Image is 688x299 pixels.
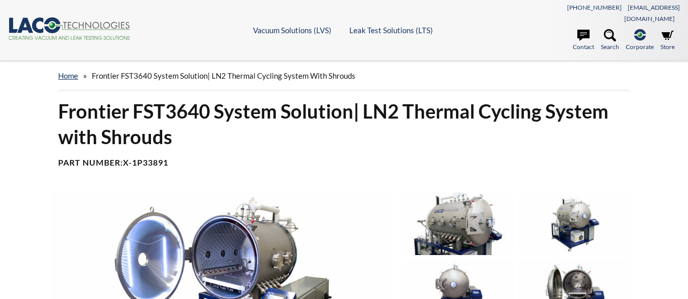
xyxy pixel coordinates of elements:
div: » [58,61,630,90]
a: [PHONE_NUMBER] [567,4,622,11]
span: Corporate [626,42,654,52]
img: Thermal Cycling System (TVAC) - Isometric View [519,193,631,256]
a: Contact [573,29,594,52]
h1: Frontier FST3640 System Solution| LN2 Thermal Cycling System with Shrouds [58,99,630,149]
a: home [58,71,78,80]
img: Thermal Cycling System (TVAC), port view [402,193,514,256]
span: Frontier FST3640 System Solution| LN2 Thermal Cycling System with Shrouds [92,71,355,80]
b: X-1P33891 [123,157,168,167]
a: Leak Test Solutions (LTS) [349,26,433,35]
a: Search [601,29,619,52]
a: Vacuum Solutions (LVS) [253,26,332,35]
a: [EMAIL_ADDRESS][DOMAIN_NAME] [624,4,680,22]
h4: Part Number: [58,157,630,168]
a: Store [660,29,675,52]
